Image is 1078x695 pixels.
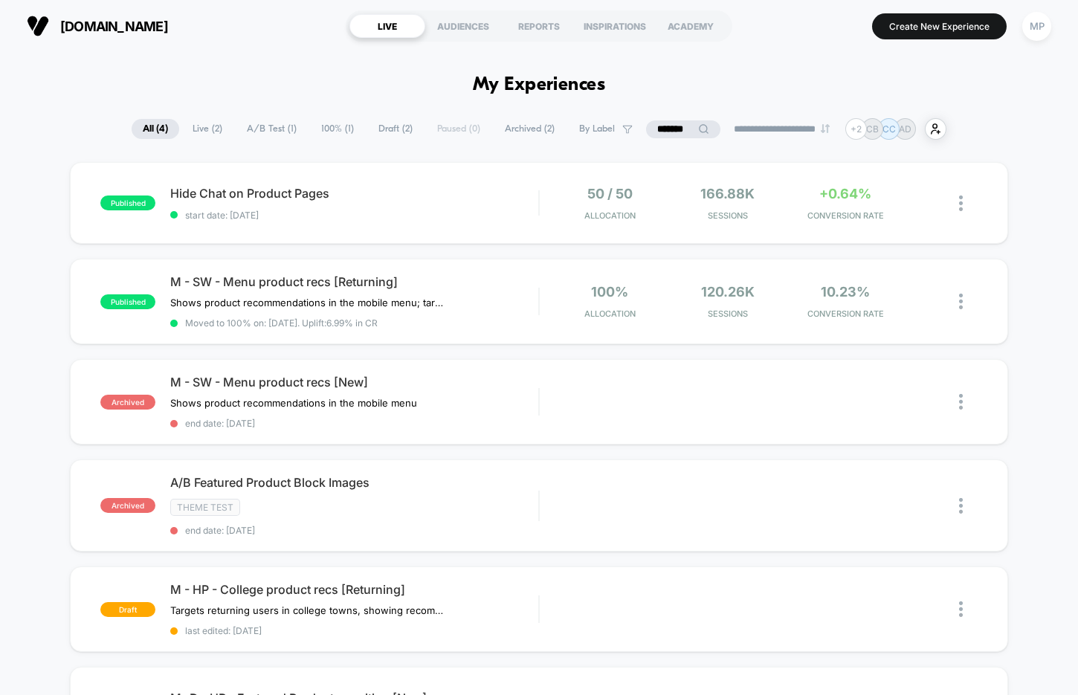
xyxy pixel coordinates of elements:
button: [DOMAIN_NAME] [22,14,172,38]
div: REPORTS [501,14,577,38]
div: + 2 [845,118,867,140]
button: MP [1018,11,1056,42]
h1: My Experiences [473,74,606,96]
span: Shows product recommendations in the mobile menu; targets returning users showing limited edition... [170,297,446,308]
span: CONVERSION RATE [790,308,901,319]
p: AD [899,123,911,135]
span: 10.23% [821,284,870,300]
span: published [100,195,155,210]
span: CONVERSION RATE [790,210,901,221]
div: MP [1022,12,1051,41]
span: Sessions [672,210,783,221]
span: archived [100,498,155,513]
span: Allocation [584,210,636,221]
p: CC [882,123,896,135]
span: Moved to 100% on: [DATE] . Uplift: 6.99% in CR [185,317,378,329]
span: 50 / 50 [587,186,633,201]
span: [DOMAIN_NAME] [60,19,168,34]
span: Allocation [584,308,636,319]
span: +0.64% [819,186,871,201]
span: 100% ( 1 ) [310,119,365,139]
img: Visually logo [27,15,49,37]
span: Live ( 2 ) [181,119,233,139]
span: All ( 4 ) [132,119,179,139]
span: published [100,294,155,309]
div: INSPIRATIONS [577,14,653,38]
span: last edited: [DATE] [170,625,538,636]
span: 166.88k [700,186,755,201]
img: close [959,294,963,309]
span: 100% [591,284,628,300]
span: A/B Test ( 1 ) [236,119,308,139]
img: close [959,601,963,617]
span: By Label [579,123,615,135]
span: M - HP - College product recs [Returning] [170,582,538,597]
span: archived [100,395,155,410]
span: start date: [DATE] [170,210,538,221]
div: LIVE [349,14,425,38]
span: Shows product recommendations in the mobile menu [170,397,417,409]
img: close [959,394,963,410]
div: ACADEMY [653,14,729,38]
span: Archived ( 2 ) [494,119,566,139]
span: Targets returning users in college towns, showing recommendations from the college collection. [170,604,446,616]
img: close [959,498,963,514]
span: end date: [DATE] [170,525,538,536]
span: Draft ( 2 ) [367,119,424,139]
span: Theme Test [170,499,240,516]
div: AUDIENCES [425,14,501,38]
span: M - SW - Menu product recs [Returning] [170,274,538,289]
span: M - SW - Menu product recs [New] [170,375,538,389]
span: Hide Chat on Product Pages [170,186,538,201]
img: close [959,195,963,211]
span: A/B Featured Product Block Images [170,475,538,490]
button: Create New Experience [872,13,1007,39]
p: CB [866,123,879,135]
img: end [821,124,830,133]
span: 120.26k [701,284,755,300]
span: end date: [DATE] [170,418,538,429]
span: Sessions [672,308,783,319]
span: draft [100,602,155,617]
